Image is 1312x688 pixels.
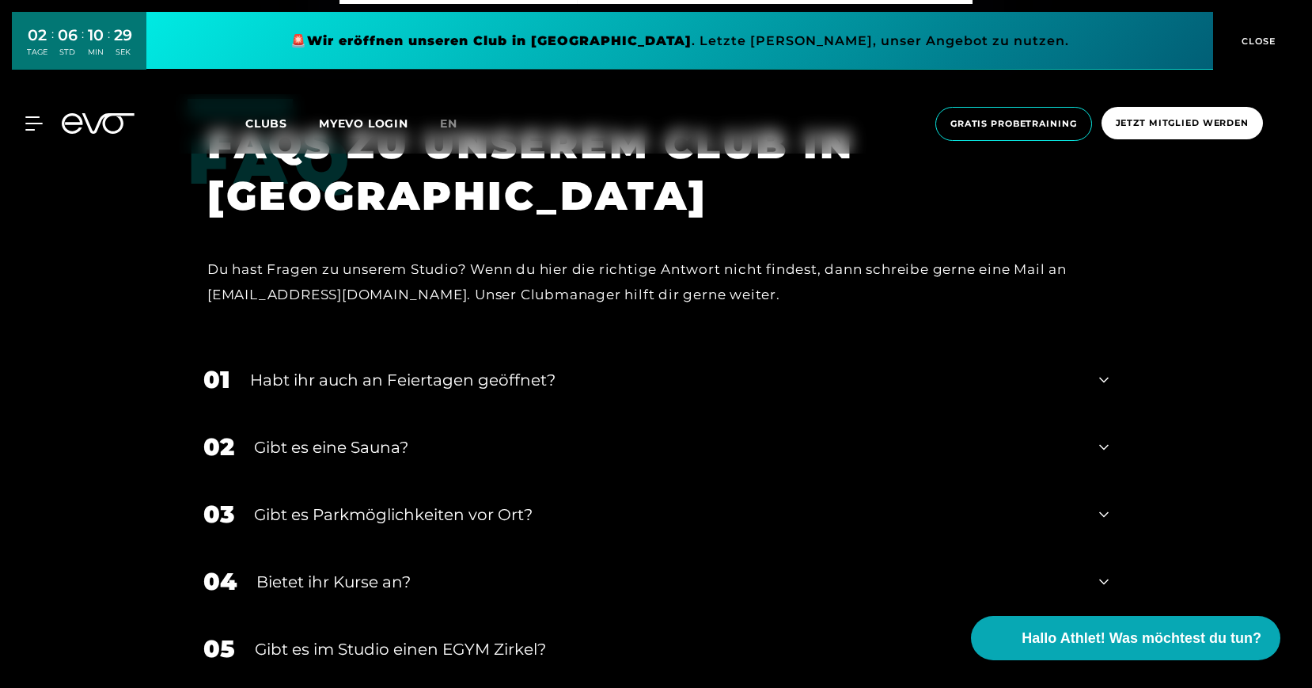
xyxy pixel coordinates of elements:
a: Gratis Probetraining [931,107,1097,141]
div: STD [58,47,78,58]
a: Clubs [245,116,319,131]
div: 04 [203,564,237,599]
div: 02 [203,429,234,465]
div: 01 [203,362,230,397]
div: MIN [88,47,104,58]
a: en [440,115,476,133]
div: Gibt es eine Sauna? [254,435,1079,459]
div: : [51,25,54,67]
div: : [108,25,110,67]
a: MYEVO LOGIN [319,116,408,131]
div: 02 [27,24,47,47]
span: en [440,116,457,131]
h1: FAQS ZU UNSEREM CLUB IN [GEOGRAPHIC_DATA] [207,119,1085,222]
a: Jetzt Mitglied werden [1097,107,1268,141]
div: 05 [203,631,235,667]
div: Du hast Fragen zu unserem Studio? Wenn du hier die richtige Antwort nicht findest, dann schreibe ... [207,257,1085,308]
span: CLOSE [1238,34,1276,48]
span: Gratis Probetraining [950,117,1077,131]
div: Gibt es Parkmöglichkeiten vor Ort? [254,503,1079,526]
div: Habt ihr auch an Feiertagen geöffnet? [250,368,1079,392]
div: Bietet ihr Kurse an? [256,570,1079,594]
div: 03 [203,496,234,532]
button: Hallo Athlet! Was möchtest du tun? [971,616,1280,660]
div: 06 [58,24,78,47]
button: CLOSE [1213,12,1300,70]
div: TAGE [27,47,47,58]
div: SEK [114,47,132,58]
div: : [82,25,84,67]
div: 10 [88,24,104,47]
span: Clubs [245,116,287,131]
div: 29 [114,24,132,47]
span: Jetzt Mitglied werden [1116,116,1249,130]
div: Gibt es im Studio einen EGYM Zirkel? [255,637,1079,661]
span: Hallo Athlet! Was möchtest du tun? [1022,628,1261,649]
